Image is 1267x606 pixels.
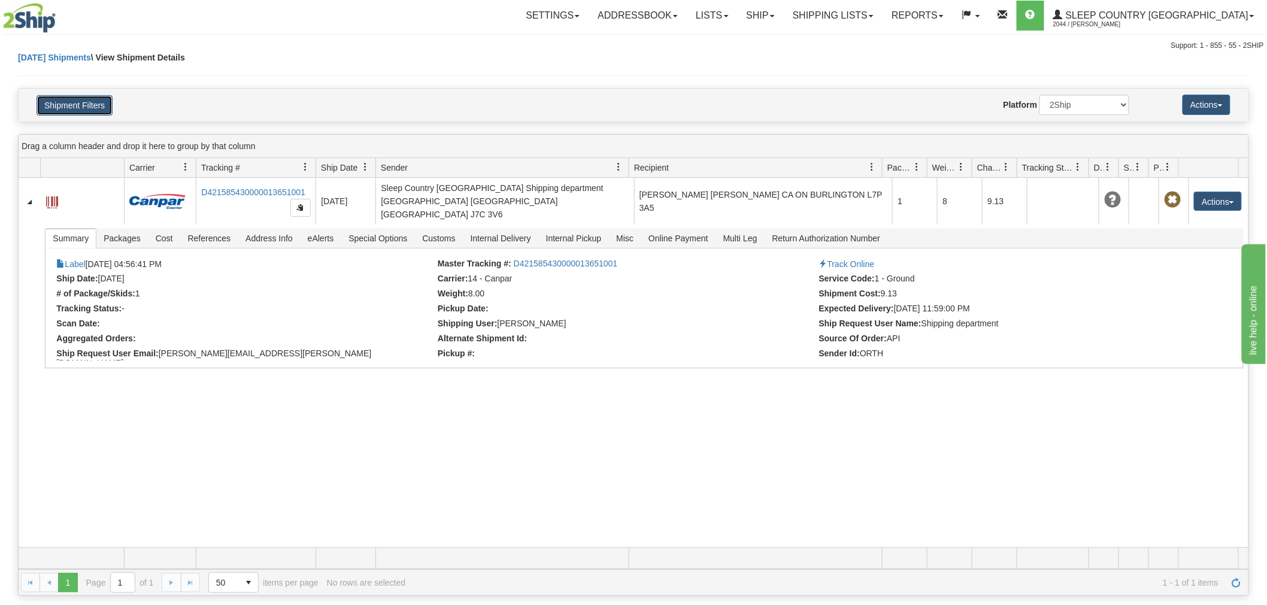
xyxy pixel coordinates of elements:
[129,162,155,174] span: Carrier
[438,304,489,313] strong: Pickup Date:
[1068,157,1089,177] a: Tracking Status filter column settings
[216,577,232,589] span: 50
[56,274,98,283] strong: Ship Date:
[687,1,737,31] a: Lists
[1194,192,1242,211] button: Actions
[438,289,816,301] li: 8.00
[327,578,406,587] div: No rows are selected
[716,229,765,248] span: Multi Leg
[239,573,258,592] span: select
[1128,157,1148,177] a: Shipment Issues filter column settings
[316,178,375,225] td: [DATE]
[932,162,957,174] span: Weight
[862,157,882,177] a: Recipient filter column settings
[438,319,816,331] li: Pierre-Alexandre Lauzon (29958)
[56,349,435,360] li: [PERSON_NAME][EMAIL_ADDRESS][PERSON_NAME][DOMAIN_NAME]
[887,162,913,174] span: Packages
[514,259,618,268] a: D421585430000013651001
[937,178,982,225] td: 8
[819,274,875,283] strong: Service Code:
[892,178,937,225] td: 1
[609,229,641,248] span: Misc
[608,157,629,177] a: Sender filter column settings
[96,229,147,248] span: Packages
[641,229,716,248] span: Online Payment
[819,349,1198,360] li: ORTH
[175,157,196,177] a: Carrier filter column settings
[301,229,341,248] span: eAlerts
[56,304,435,316] li: -
[46,229,96,248] span: Summary
[56,334,135,343] strong: Aggregated Orders:
[18,53,91,62] a: [DATE] Shipments
[438,289,468,298] strong: Weight:
[19,135,1248,158] div: grid grouping header
[819,319,922,328] strong: Ship Request User Name:
[56,349,158,358] strong: Ship Request User Email:
[539,229,609,248] span: Internal Pickup
[1227,573,1246,592] a: Refresh
[438,319,498,328] strong: Shipping User:
[56,304,122,313] strong: Tracking Status:
[589,1,687,31] a: Addressbook
[91,53,185,62] span: \ View Shipment Details
[819,259,875,269] a: Track Online
[208,572,259,593] span: Page sizes drop down
[819,349,860,358] strong: Sender Id:
[375,178,634,225] td: Sleep Country [GEOGRAPHIC_DATA] Shipping department [GEOGRAPHIC_DATA] [GEOGRAPHIC_DATA] [GEOGRAPH...
[111,573,135,592] input: Page 1
[148,229,180,248] span: Cost
[819,289,881,298] strong: Shipment Cost:
[819,334,887,343] strong: Source Of Order:
[438,349,475,358] strong: Pickup #:
[201,187,305,197] a: D421585430000013651001
[381,162,408,174] span: Sender
[23,196,35,208] a: Collapse
[1104,192,1121,208] span: Unknown
[9,7,111,22] div: live help - online
[438,334,527,343] strong: Alternate Shipment Id:
[1239,242,1266,364] iframe: chat widget
[438,274,816,286] li: 14 - Canpar
[1063,10,1248,20] span: Sleep Country [GEOGRAPHIC_DATA]
[883,1,953,31] a: Reports
[56,259,435,271] li: [DATE] 04:56:41 PM
[819,274,1198,286] li: 1 - Ground
[56,319,99,328] strong: Scan Date:
[3,41,1264,51] div: Support: 1 - 855 - 55 - 2SHIP
[996,157,1017,177] a: Charge filter column settings
[738,1,784,31] a: Ship
[819,319,1198,331] li: Shipping department
[517,1,589,31] a: Settings
[46,191,58,210] a: Label
[1154,162,1164,174] span: Pickup Status
[765,229,888,248] span: Return Authorization Number
[181,229,238,248] span: References
[1044,1,1263,31] a: Sleep Country [GEOGRAPHIC_DATA] 2044 / [PERSON_NAME]
[290,199,311,217] button: Copy to clipboard
[1022,162,1074,174] span: Tracking Status
[819,289,1198,301] li: 9.13
[58,573,77,592] span: Page 1
[3,3,56,33] img: logo2044.jpg
[321,162,357,174] span: Ship Date
[438,259,511,268] strong: Master Tracking #:
[56,289,435,301] li: 1
[201,162,240,174] span: Tracking #
[463,229,538,248] span: Internal Delivery
[1183,95,1230,115] button: Actions
[634,178,893,225] td: [PERSON_NAME] [PERSON_NAME] CA ON BURLINGTON L7P 3A5
[1164,192,1181,208] span: Pickup Not Assigned
[1098,157,1119,177] a: Delivery Status filter column settings
[414,578,1218,587] span: 1 - 1 of 1 items
[1053,19,1143,31] span: 2044 / [PERSON_NAME]
[907,157,927,177] a: Packages filter column settings
[238,229,300,248] span: Address Info
[1124,162,1134,174] span: Shipment Issues
[819,304,1198,316] li: [DATE] 11:59:00 PM
[295,157,316,177] a: Tracking # filter column settings
[37,95,113,116] button: Shipment Filters
[1094,162,1104,174] span: Delivery Status
[634,162,669,174] span: Recipient
[355,157,375,177] a: Ship Date filter column settings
